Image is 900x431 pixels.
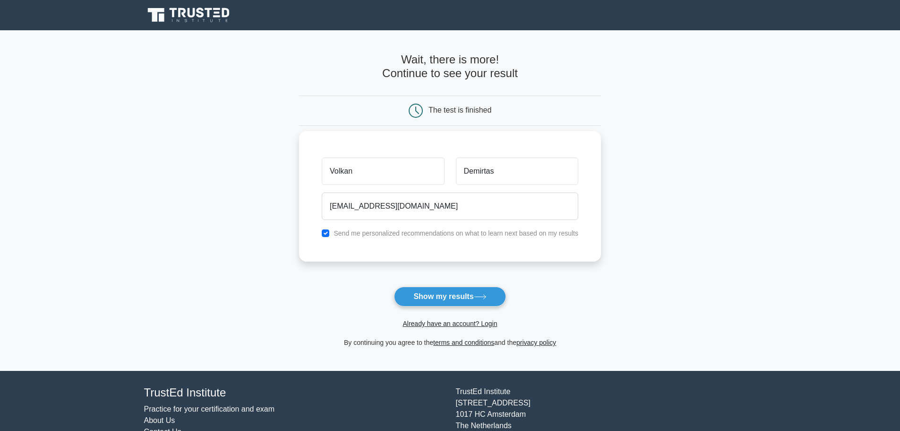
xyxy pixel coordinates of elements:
a: Already have an account? Login [403,320,497,327]
button: Show my results [394,287,506,307]
div: By continuing you agree to the and the [293,337,607,348]
div: The test is finished [429,106,491,114]
input: First name [322,158,444,185]
input: Last name [456,158,578,185]
label: Send me personalized recommendations on what to learn next based on my results [334,229,578,237]
h4: Wait, there is more! Continue to see your result [299,53,601,80]
input: Email [322,193,578,220]
a: Practice for your certification and exam [144,405,275,413]
a: privacy policy [516,339,556,346]
h4: TrustEd Institute [144,386,445,400]
a: About Us [144,416,175,424]
a: terms and conditions [433,339,494,346]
